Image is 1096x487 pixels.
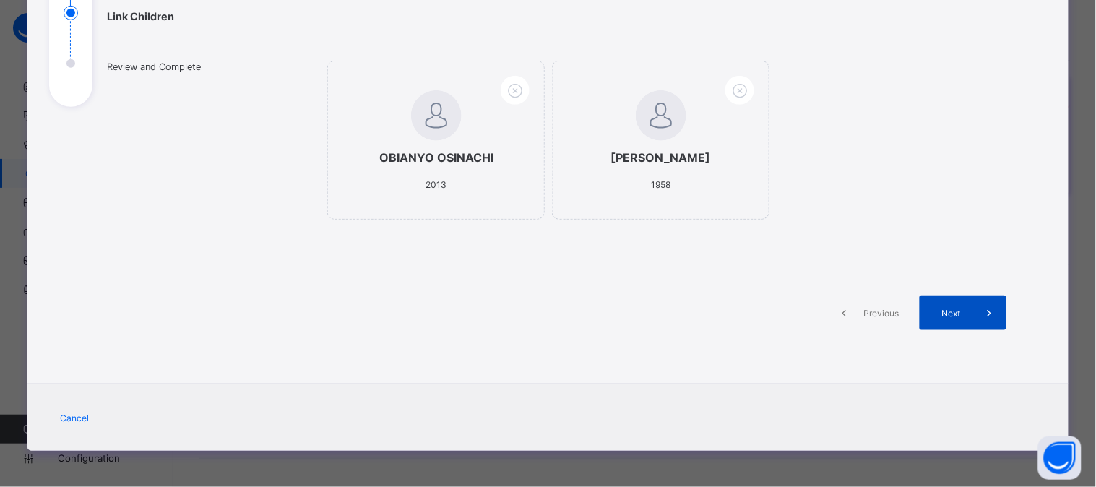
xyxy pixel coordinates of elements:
[426,179,446,190] span: 2013
[357,150,515,165] span: OBIANYO OSINACHI
[411,90,462,141] img: default.svg
[651,179,670,190] span: 1958
[636,90,686,141] img: default.svg
[931,308,972,319] span: Next
[861,308,901,319] span: Previous
[60,413,89,423] span: Cancel
[1038,436,1082,480] button: Open asap
[582,150,740,165] span: [PERSON_NAME]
